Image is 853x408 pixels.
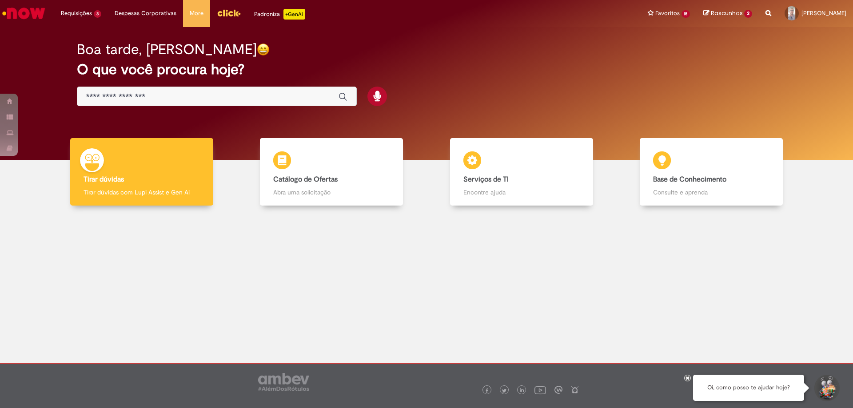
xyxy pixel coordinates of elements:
a: Tirar dúvidas Tirar dúvidas com Lupi Assist e Gen Ai [47,138,237,206]
a: Base de Conhecimento Consulte e aprenda [617,138,807,206]
a: Serviços de TI Encontre ajuda [426,138,617,206]
b: Serviços de TI [463,175,509,184]
img: logo_footer_linkedin.png [520,388,524,393]
p: Tirar dúvidas com Lupi Assist e Gen Ai [84,188,200,197]
h2: Boa tarde, [PERSON_NAME] [77,42,257,57]
img: happy-face.png [257,43,270,56]
p: Consulte e aprenda [653,188,769,197]
span: Despesas Corporativas [115,9,176,18]
p: Encontre ajuda [463,188,580,197]
b: Catálogo de Ofertas [273,175,338,184]
a: Catálogo de Ofertas Abra uma solicitação [237,138,427,206]
span: 2 [744,10,752,18]
img: logo_footer_youtube.png [534,384,546,396]
p: Abra uma solicitação [273,188,390,197]
img: ServiceNow [1,4,47,22]
img: logo_footer_facebook.png [485,388,489,393]
span: [PERSON_NAME] [801,9,846,17]
p: +GenAi [283,9,305,20]
span: Requisições [61,9,92,18]
div: Padroniza [254,9,305,20]
h2: O que você procura hoje? [77,62,777,77]
span: 3 [94,10,101,18]
b: Tirar dúvidas [84,175,124,184]
img: logo_footer_twitter.png [502,388,506,393]
span: Favoritos [655,9,680,18]
div: Oi, como posso te ajudar hoje? [693,375,804,401]
img: click_logo_yellow_360x200.png [217,6,241,20]
span: Rascunhos [711,9,743,17]
span: 15 [682,10,690,18]
a: Rascunhos [703,9,752,18]
span: More [190,9,203,18]
button: Iniciar Conversa de Suporte [813,375,840,401]
img: logo_footer_workplace.png [554,386,562,394]
img: logo_footer_ambev_rotulo_gray.png [258,373,309,391]
b: Base de Conhecimento [653,175,726,184]
img: logo_footer_naosei.png [571,386,579,394]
